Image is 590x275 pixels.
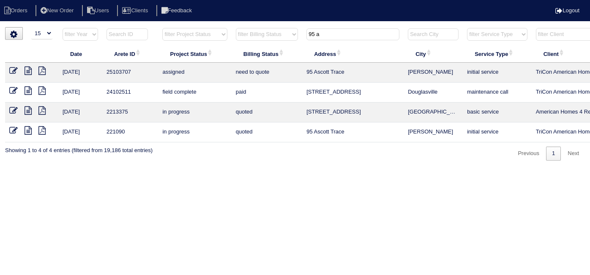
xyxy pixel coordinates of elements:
[102,83,158,103] td: 24102511
[156,5,199,17] li: Feedback
[546,147,561,161] a: 1
[58,103,102,122] td: [DATE]
[562,147,585,161] a: Next
[158,103,231,122] td: in progress
[82,7,116,14] a: Users
[404,83,463,103] td: Douglasville
[232,63,302,83] td: need to quote
[102,122,158,142] td: 221090
[404,63,463,83] td: [PERSON_NAME]
[102,103,158,122] td: 2213375
[158,83,231,103] td: field complete
[463,63,531,83] td: initial service
[232,103,302,122] td: quoted
[158,122,231,142] td: in progress
[232,45,302,63] th: Billing Status: activate to sort column ascending
[404,45,463,63] th: City: activate to sort column ascending
[306,28,399,40] input: Search Address
[463,83,531,103] td: maintenance call
[463,45,531,63] th: Service Type: activate to sort column ascending
[232,83,302,103] td: paid
[58,63,102,83] td: [DATE]
[102,45,158,63] th: Arete ID: activate to sort column ascending
[408,28,459,40] input: Search City
[555,7,579,14] a: Logout
[117,5,155,17] li: Clients
[107,28,148,40] input: Search ID
[58,83,102,103] td: [DATE]
[102,63,158,83] td: 25103707
[117,7,155,14] a: Clients
[58,45,102,63] th: Date
[58,122,102,142] td: [DATE]
[512,147,545,161] a: Previous
[5,142,153,154] div: Showing 1 to 4 of 4 entries (filtered from 19,186 total entries)
[463,122,531,142] td: initial service
[232,122,302,142] td: quoted
[302,103,404,122] td: [STREET_ADDRESS]
[36,5,80,17] li: New Order
[36,7,80,14] a: New Order
[302,63,404,83] td: 95 Ascott Trace
[404,122,463,142] td: [PERSON_NAME]
[158,63,231,83] td: assigned
[404,103,463,122] td: [GEOGRAPHIC_DATA]
[158,45,231,63] th: Project Status: activate to sort column ascending
[463,103,531,122] td: basic service
[82,5,116,17] li: Users
[302,83,404,103] td: [STREET_ADDRESS]
[302,45,404,63] th: Address: activate to sort column ascending
[302,122,404,142] td: 95 Ascott Trace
